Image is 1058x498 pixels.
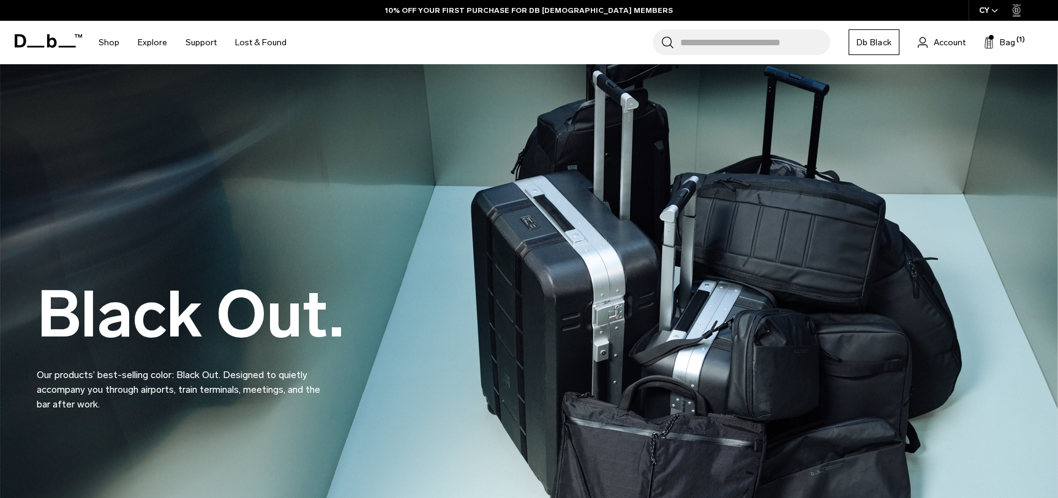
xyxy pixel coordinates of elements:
span: Bag [1000,36,1015,49]
a: Support [186,21,217,64]
h2: Black Out. [37,283,344,347]
p: Our products’ best-selling color: Black Out. Designed to quietly accompany you through airports, ... [37,353,331,412]
span: (1) [1016,35,1025,45]
a: Explore [138,21,167,64]
button: Bag (1) [984,35,1015,50]
a: Db Black [849,29,899,55]
a: Account [918,35,966,50]
a: Lost & Found [235,21,287,64]
nav: Main Navigation [89,21,296,64]
a: Shop [99,21,119,64]
a: 10% OFF YOUR FIRST PURCHASE FOR DB [DEMOGRAPHIC_DATA] MEMBERS [385,5,673,16]
span: Account [934,36,966,49]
